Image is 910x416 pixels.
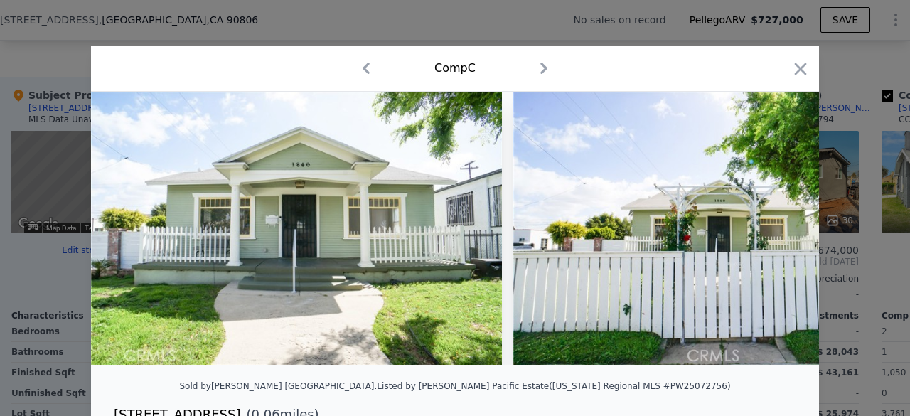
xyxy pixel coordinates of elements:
[91,92,502,365] img: Property Img
[377,381,730,391] div: Listed by [PERSON_NAME] Pacific Estate ([US_STATE] Regional MLS #PW25072756)
[434,60,476,77] div: Comp C
[179,381,377,391] div: Sold by [PERSON_NAME] [GEOGRAPHIC_DATA] .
